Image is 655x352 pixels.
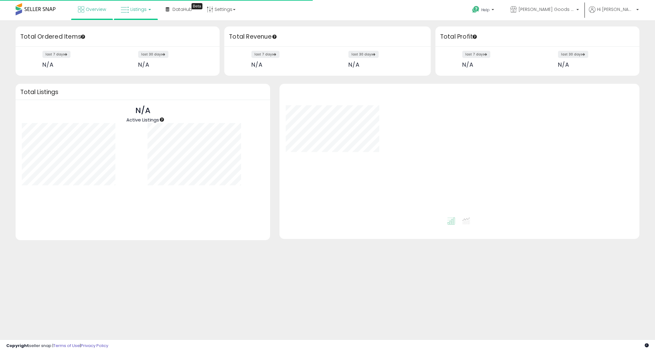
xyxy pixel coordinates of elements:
div: N/A [462,61,533,68]
span: Active Listings [126,117,159,123]
label: last 30 days [558,51,588,58]
p: N/A [126,105,159,117]
label: last 7 days [462,51,490,58]
label: last 7 days [42,51,70,58]
label: last 30 days [348,51,379,58]
h3: Total Revenue [229,32,426,41]
span: Hi [PERSON_NAME] [597,6,634,12]
div: Tooltip anchor [159,117,165,122]
label: last 7 days [251,51,279,58]
span: Help [481,7,490,12]
span: Listings [130,6,147,12]
div: N/A [42,61,113,68]
div: N/A [558,61,628,68]
div: N/A [348,61,420,68]
a: Hi [PERSON_NAME] [589,6,639,20]
i: Get Help [472,6,480,13]
span: Overview [86,6,106,12]
a: Help [467,1,500,20]
label: last 30 days [138,51,168,58]
h3: Total Ordered Items [20,32,215,41]
div: N/A [138,61,209,68]
div: Tooltip anchor [272,34,277,40]
h3: Total Listings [20,90,265,94]
h3: Total Profit [440,32,635,41]
div: Tooltip anchor [472,34,478,40]
div: Tooltip anchor [192,3,202,9]
span: DataHub [172,6,192,12]
span: [PERSON_NAME] Goods LLC [518,6,575,12]
div: N/A [251,61,323,68]
div: Tooltip anchor [80,34,86,40]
